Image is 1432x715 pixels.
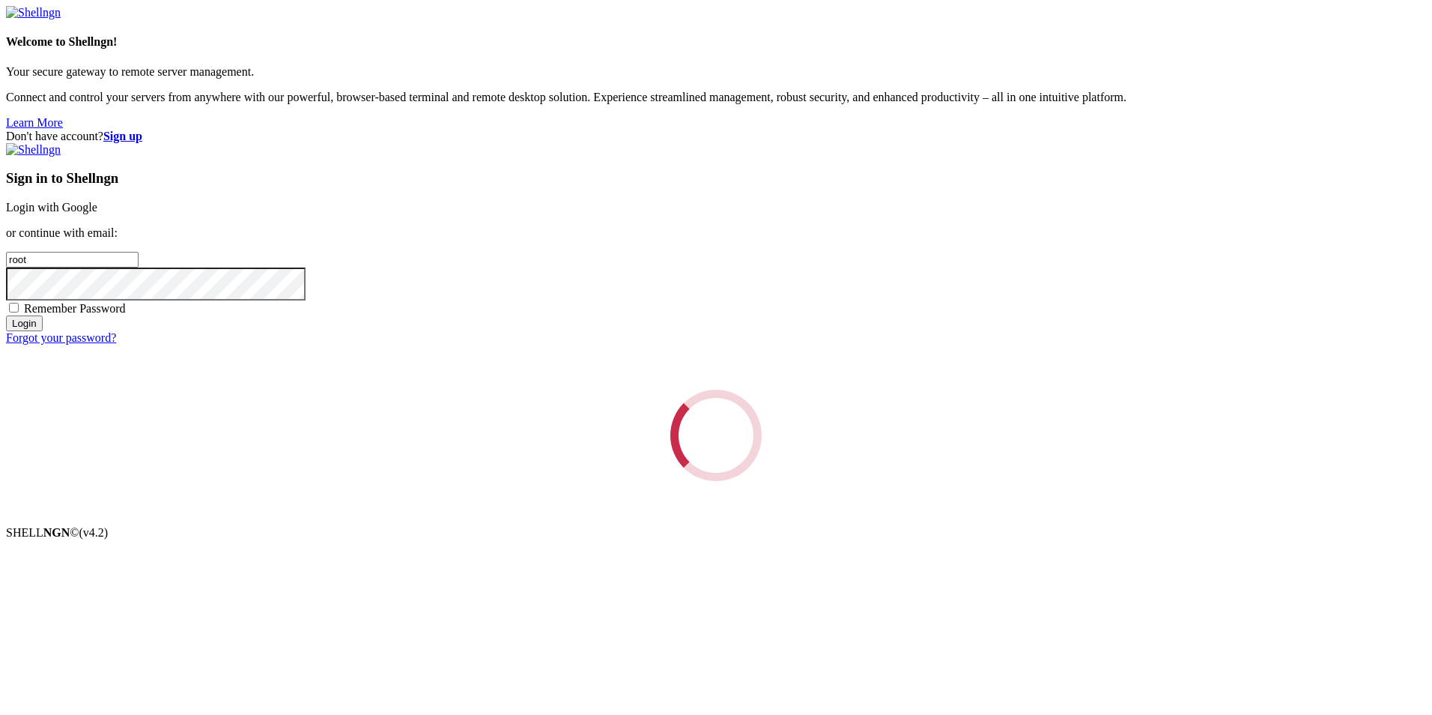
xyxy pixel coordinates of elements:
[6,91,1426,104] p: Connect and control your servers from anywhere with our powerful, browser-based terminal and remo...
[6,316,43,331] input: Login
[79,526,109,539] span: 4.2.0
[6,35,1426,49] h4: Welcome to Shellngn!
[6,170,1426,187] h3: Sign in to Shellngn
[6,201,97,214] a: Login with Google
[6,331,116,344] a: Forgot your password?
[6,252,139,268] input: Email address
[103,130,142,142] a: Sign up
[6,65,1426,79] p: Your secure gateway to remote server management.
[670,390,762,481] div: Loading...
[6,526,108,539] span: SHELL ©
[6,226,1426,240] p: or continue with email:
[43,526,70,539] b: NGN
[6,116,63,129] a: Learn More
[6,143,61,157] img: Shellngn
[6,130,1426,143] div: Don't have account?
[6,6,61,19] img: Shellngn
[9,303,19,313] input: Remember Password
[24,302,126,315] span: Remember Password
